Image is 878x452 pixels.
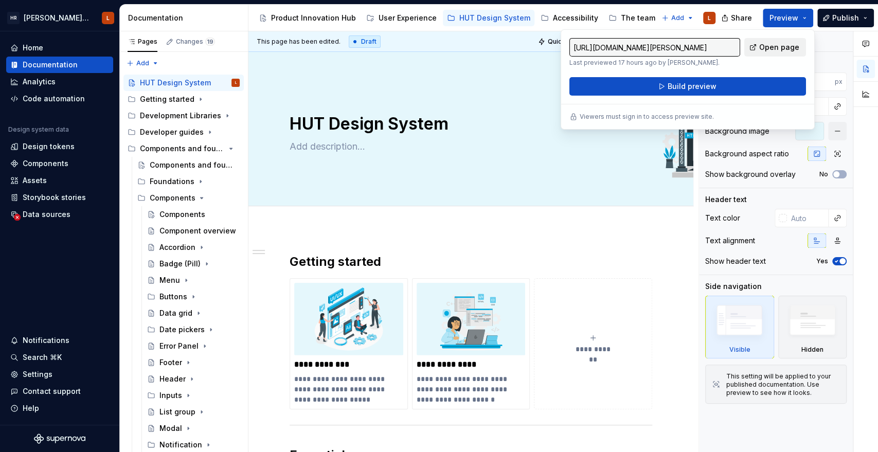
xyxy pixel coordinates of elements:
div: Developer guides [123,124,244,140]
div: Contact support [23,386,81,396]
div: User Experience [379,13,437,23]
div: Foundations [133,173,244,190]
div: Show header text [705,256,766,266]
a: Badge (Pill) [143,256,244,272]
span: This page has been edited. [257,38,341,46]
div: Notifications [23,335,69,346]
div: The team [621,13,655,23]
button: Build preview [569,77,806,96]
a: Components [143,206,244,223]
div: Draft [349,35,381,48]
div: Accessibility [553,13,598,23]
span: Share [731,13,752,23]
div: Design tokens [23,141,75,152]
div: Show background overlay [705,169,796,179]
div: Text color [705,213,740,223]
label: Yes [816,257,828,265]
button: Search ⌘K [6,349,113,366]
a: Design tokens [6,138,113,155]
div: Components [159,209,205,220]
button: Add [123,56,162,70]
a: The team [604,10,659,26]
div: Accordion [159,242,195,252]
a: Header [143,371,244,387]
div: Documentation [128,13,244,23]
div: Settings [23,369,52,379]
div: Development Libraries [140,111,221,121]
a: Accordion [143,239,244,256]
div: Modal [159,423,182,433]
button: Share [716,9,759,27]
a: User Experience [362,10,441,26]
input: Auto [787,209,829,227]
div: Analytics [23,77,56,87]
div: HR [7,12,20,24]
div: List group [159,407,195,417]
p: px [835,78,843,86]
a: Menu [143,272,244,288]
div: Header text [705,194,747,205]
a: HUT Design SystemL [123,75,244,91]
div: Pages [128,38,157,46]
div: Date pickers [143,321,244,338]
div: Developer guides [140,127,204,137]
a: Assets [6,172,113,189]
a: Footer [143,354,244,371]
div: Help [23,403,39,413]
div: Code automation [23,94,85,104]
input: Auto [795,73,835,91]
p: Last previewed 17 hours ago by [PERSON_NAME]. [569,59,740,67]
a: Documentation [6,57,113,73]
div: HUT Design System [459,13,530,23]
div: Component overview [159,226,236,236]
button: Preview [763,9,813,27]
div: Design system data [8,125,69,134]
a: Analytics [6,74,113,90]
a: HUT Design System [443,10,534,26]
div: Page tree [255,8,656,28]
span: Publish [832,13,859,23]
svg: Supernova Logo [34,433,85,444]
div: Home [23,43,43,53]
div: Search ⌘K [23,352,62,363]
div: Buttons [143,288,244,305]
div: Storybook stories [23,192,86,203]
div: L [235,78,237,88]
div: Inputs [159,390,182,401]
div: Components and foundations [123,140,244,157]
div: Components [133,190,244,206]
button: Publish [817,9,874,27]
div: Components and foundations [150,160,235,170]
div: Data grid [159,308,192,318]
div: Getting started [140,94,194,104]
img: faa94ed0-59bd-432b-99e9-0c3bc2f5c981.svg [294,283,403,355]
div: Changes [176,38,215,46]
span: Preview [769,13,798,23]
a: Components [6,155,113,172]
div: Background aspect ratio [705,149,789,159]
span: Build preview [667,81,716,92]
div: Error Panel [159,341,199,351]
a: Data sources [6,206,113,223]
span: 19 [205,38,215,46]
p: Viewers must sign in to access preview site. [580,113,714,121]
button: Help [6,400,113,417]
a: Components and foundations [133,157,244,173]
img: b703d172-a92e-403b-8f85-13cb158fabe5.svg [417,283,526,355]
div: Date pickers [159,324,205,335]
textarea: HUT Design System [288,112,650,136]
div: Components and foundations [140,143,225,154]
div: Assets [23,175,47,186]
a: Code automation [6,91,113,107]
label: No [819,170,828,178]
span: Quick preview [548,38,592,46]
div: Notification [159,440,202,450]
div: Data sources [23,209,70,220]
div: Product Innovation Hub [271,13,356,23]
div: Hidden [778,296,847,358]
div: Text alignment [705,236,755,246]
div: Footer [159,357,182,368]
div: Components [23,158,68,169]
a: Component overview [143,223,244,239]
